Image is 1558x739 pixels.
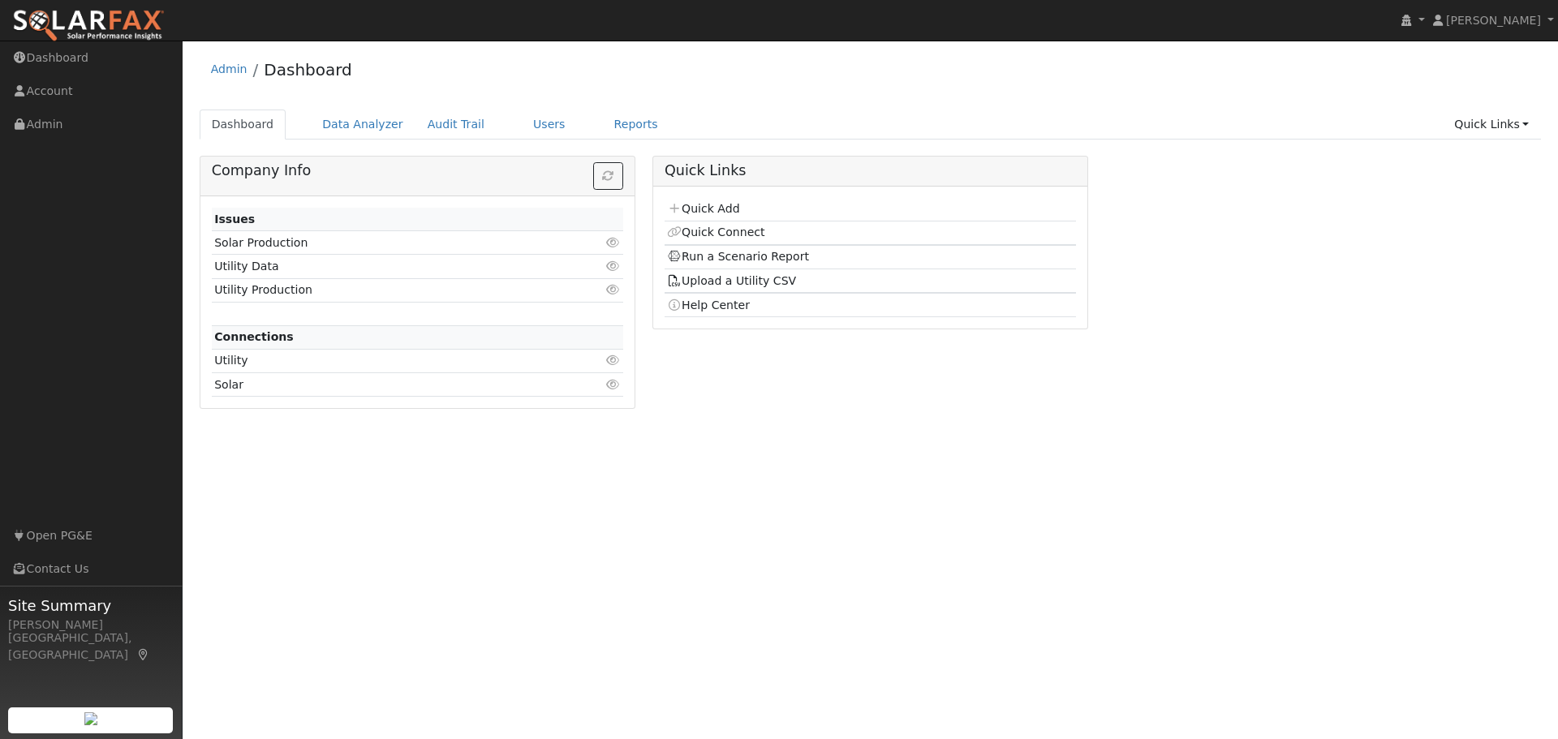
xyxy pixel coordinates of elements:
[667,226,764,238] a: Quick Connect
[212,278,557,302] td: Utility Production
[200,110,286,140] a: Dashboard
[606,260,621,272] i: Click to view
[606,284,621,295] i: Click to view
[602,110,670,140] a: Reports
[8,629,174,664] div: [GEOGRAPHIC_DATA], [GEOGRAPHIC_DATA]
[310,110,415,140] a: Data Analyzer
[667,250,809,263] a: Run a Scenario Report
[667,299,750,311] a: Help Center
[606,379,621,390] i: Click to view
[415,110,497,140] a: Audit Trail
[212,231,557,255] td: Solar Production
[8,617,174,634] div: [PERSON_NAME]
[212,373,557,397] td: Solar
[212,162,623,179] h5: Company Info
[212,349,557,372] td: Utility
[667,202,739,215] a: Quick Add
[1442,110,1541,140] a: Quick Links
[8,595,174,617] span: Site Summary
[1446,14,1541,27] span: [PERSON_NAME]
[211,62,247,75] a: Admin
[212,255,557,278] td: Utility Data
[667,274,796,287] a: Upload a Utility CSV
[264,60,352,79] a: Dashboard
[665,162,1076,179] h5: Quick Links
[606,237,621,248] i: Click to view
[214,330,294,343] strong: Connections
[136,648,151,661] a: Map
[214,213,255,226] strong: Issues
[12,9,165,43] img: SolarFax
[521,110,578,140] a: Users
[84,712,97,725] img: retrieve
[606,354,621,366] i: Click to view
